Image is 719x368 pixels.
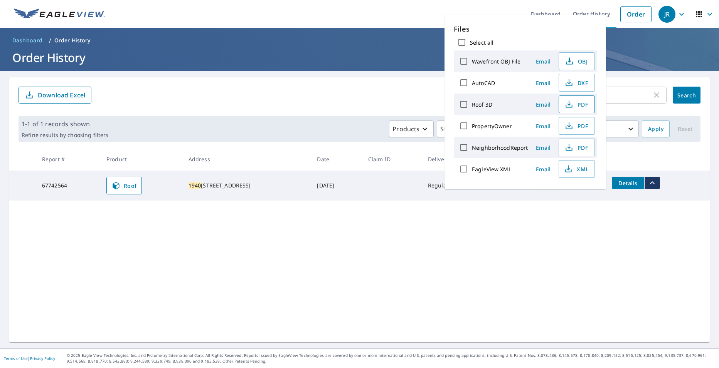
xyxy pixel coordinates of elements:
[422,148,480,171] th: Delivery
[620,6,652,22] a: Order
[189,182,201,189] mark: 1940
[559,52,595,70] button: OBJ
[658,6,675,23] div: JR
[559,117,595,135] button: PDF
[22,132,108,139] p: Refine results by choosing filters
[534,58,552,65] span: Email
[472,144,528,151] label: NeighborhoodReport
[362,148,422,171] th: Claim ID
[437,120,473,137] button: Status
[4,356,55,361] p: |
[472,58,520,65] label: Wavefront OBJ File
[673,87,700,104] button: Search
[531,142,556,154] button: Email
[311,171,362,201] td: [DATE]
[392,124,419,134] p: Products
[534,122,552,130] span: Email
[30,356,55,361] a: Privacy Policy
[534,166,552,173] span: Email
[472,101,492,108] label: Roof 3D
[531,77,556,89] button: Email
[182,148,311,171] th: Address
[111,181,137,190] span: Roof
[19,87,91,104] button: Download Excel
[14,8,105,20] img: EV Logo
[106,177,142,194] a: Roof
[534,101,552,108] span: Email
[54,37,91,44] p: Order History
[389,120,434,137] button: Products
[612,177,644,189] button: detailsBtn-67742564
[679,92,694,99] span: Search
[470,39,493,46] label: Select all
[49,36,51,45] li: /
[564,143,588,152] span: PDF
[531,99,556,110] button: Email
[564,164,588,174] span: XML
[311,148,362,171] th: Date
[564,100,588,109] span: PDF
[531,55,556,67] button: Email
[472,79,495,87] label: AutoCAD
[36,171,100,201] td: 67742564
[564,57,588,66] span: OBJ
[9,34,46,47] a: Dashboard
[648,124,663,134] span: Apply
[564,121,588,130] span: PDF
[422,171,480,201] td: Regular
[472,122,512,130] label: PropertyOwner
[559,95,595,113] button: PDF
[531,163,556,175] button: Email
[440,124,459,134] p: Status
[38,91,85,99] p: Download Excel
[559,74,595,92] button: DXF
[9,34,710,47] nav: breadcrumb
[534,79,552,87] span: Email
[100,148,182,171] th: Product
[531,120,556,132] button: Email
[642,120,670,137] button: Apply
[559,139,595,156] button: PDF
[616,179,640,187] span: Details
[454,24,597,34] p: Files
[644,177,660,189] button: filesDropdownBtn-67742564
[534,144,552,151] span: Email
[4,356,28,361] a: Terms of Use
[67,353,715,364] p: © 2025 Eagle View Technologies, Inc. and Pictometry International Corp. All Rights Reserved. Repo...
[559,160,595,178] button: XML
[36,148,100,171] th: Report #
[472,166,511,173] label: EagleView XML
[9,50,710,65] h1: Order History
[12,37,43,44] span: Dashboard
[189,182,305,189] div: [STREET_ADDRESS]
[22,119,108,129] p: 1-1 of 1 records shown
[564,78,588,87] span: DXF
